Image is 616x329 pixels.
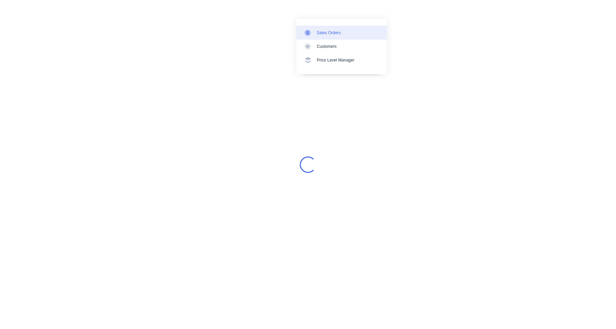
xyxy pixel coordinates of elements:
[296,40,387,53] a: Customers
[317,30,341,36] div: Sales Orders
[296,53,387,67] a: Price Level Manager
[317,43,337,50] div: Customers
[296,26,387,39] a: Sales Orders
[317,57,355,63] div: Price Level Manager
